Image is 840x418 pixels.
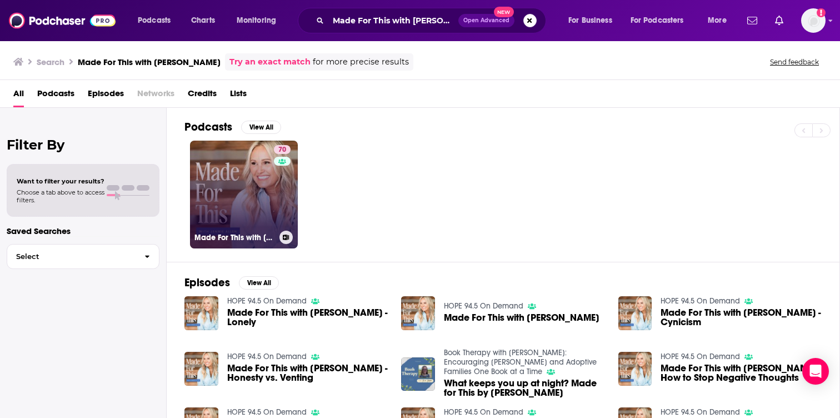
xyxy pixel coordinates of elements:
[7,226,159,236] p: Saved Searches
[237,13,276,28] span: Monitoring
[227,296,307,306] a: HOPE 94.5 On Demand
[708,13,727,28] span: More
[130,12,185,29] button: open menu
[17,188,104,204] span: Choose a tab above to access filters.
[227,308,388,327] a: Made For This with Jennie Allen - Lonely
[229,56,311,68] a: Try an exact match
[767,57,822,67] button: Send feedback
[494,7,514,17] span: New
[801,8,826,33] button: Show profile menu
[661,364,822,382] a: Made For This with Jennie Allen - How to Stop Negative Thoughts
[661,308,822,327] span: Made For This with [PERSON_NAME] - Cynicism
[444,313,599,322] a: Made For This with Jennie Allen - Stuck
[458,14,514,27] button: Open AdvancedNew
[239,276,279,290] button: View All
[802,358,829,385] div: Open Intercom Messenger
[743,11,762,30] a: Show notifications dropdown
[313,56,409,68] span: for more precise results
[241,121,281,134] button: View All
[401,296,435,330] img: Made For This with Jennie Allen - Stuck
[78,57,221,67] h3: Made For This with [PERSON_NAME]
[444,301,523,311] a: HOPE 94.5 On Demand
[618,352,652,386] img: Made For This with Jennie Allen - How to Stop Negative Thoughts
[138,13,171,28] span: Podcasts
[184,120,281,134] a: PodcastsView All
[229,12,291,29] button: open menu
[568,13,612,28] span: For Business
[444,348,597,376] a: Book Therapy with Kim Patton: Encouraging Foster and Adoptive Families One Book at a Time
[227,352,307,361] a: HOPE 94.5 On Demand
[401,357,435,391] img: What keeps you up at night? Made for This by Jennie Allen
[328,12,458,29] input: Search podcasts, credits, & more...
[9,10,116,31] img: Podchaser - Follow, Share and Rate Podcasts
[278,145,286,156] span: 70
[771,11,788,30] a: Show notifications dropdown
[7,244,159,269] button: Select
[631,13,684,28] span: For Podcasters
[184,276,230,290] h2: Episodes
[227,407,307,417] a: HOPE 94.5 On Demand
[188,84,217,107] a: Credits
[190,141,298,248] a: 70Made For This with [PERSON_NAME]
[17,177,104,185] span: Want to filter your results?
[230,84,247,107] a: Lists
[184,276,279,290] a: EpisodesView All
[37,84,74,107] a: Podcasts
[444,379,605,397] span: What keeps you up at night? Made for This by [PERSON_NAME]
[801,8,826,33] img: User Profile
[661,296,740,306] a: HOPE 94.5 On Demand
[274,145,291,154] a: 70
[184,120,232,134] h2: Podcasts
[618,296,652,330] img: Made For This with Jennie Allen - Cynicism
[661,407,740,417] a: HOPE 94.5 On Demand
[88,84,124,107] a: Episodes
[444,313,599,322] span: Made For This with [PERSON_NAME]
[137,84,174,107] span: Networks
[227,364,388,382] a: Made For This with Jennie Allen - Honesty vs. Venting
[817,8,826,17] svg: Add a profile image
[561,12,626,29] button: open menu
[184,12,222,29] a: Charts
[7,137,159,153] h2: Filter By
[7,253,136,260] span: Select
[227,364,388,382] span: Made For This with [PERSON_NAME] - Honesty vs. Venting
[444,407,523,417] a: HOPE 94.5 On Demand
[13,84,24,107] a: All
[801,8,826,33] span: Logged in as sschroeder
[661,308,822,327] a: Made For This with Jennie Allen - Cynicism
[700,12,741,29] button: open menu
[308,8,557,33] div: Search podcasts, credits, & more...
[184,352,218,386] img: Made For This with Jennie Allen - Honesty vs. Venting
[191,13,215,28] span: Charts
[661,352,740,361] a: HOPE 94.5 On Demand
[661,364,822,382] span: Made For This with [PERSON_NAME] - How to Stop Negative Thoughts
[444,379,605,397] a: What keeps you up at night? Made for This by Jennie Allen
[623,12,700,29] button: open menu
[463,18,509,23] span: Open Advanced
[184,296,218,330] img: Made For This with Jennie Allen - Lonely
[194,233,275,242] h3: Made For This with [PERSON_NAME]
[37,57,64,67] h3: Search
[227,308,388,327] span: Made For This with [PERSON_NAME] - Lonely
